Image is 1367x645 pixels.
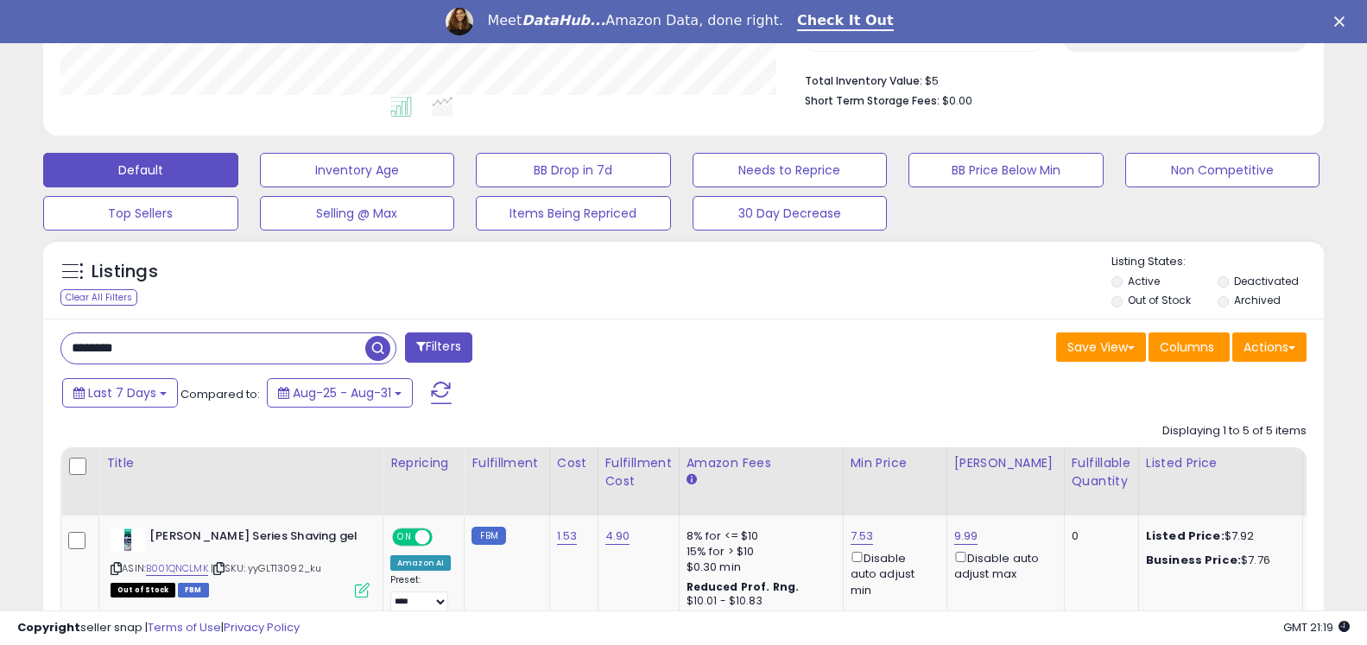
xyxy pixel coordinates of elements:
div: seller snap | | [17,620,300,636]
button: Default [43,153,238,187]
span: All listings that are currently out of stock and unavailable for purchase on Amazon [111,583,175,598]
a: Terms of Use [148,619,221,636]
div: Min Price [851,454,940,472]
div: Clear All Filters [60,289,137,306]
div: Disable auto adjust min [851,548,933,598]
button: Non Competitive [1125,153,1320,187]
label: Deactivated [1234,274,1299,288]
label: Active [1128,274,1160,288]
button: BB Price Below Min [908,153,1104,187]
button: Items Being Repriced [476,196,671,231]
b: Total Inventory Value: [805,73,922,88]
span: Compared to: [180,386,260,402]
div: Title [106,454,376,472]
button: Last 7 Days [62,378,178,408]
a: 1.53 [557,528,578,545]
div: Amazon Fees [687,454,836,472]
span: ON [394,530,415,545]
div: 0 [1072,528,1125,544]
div: ASIN: [111,528,370,596]
span: FBM [178,583,209,598]
img: Profile image for Georgie [446,8,473,35]
span: | SKU: yyGLT13092_ku [211,561,321,575]
button: Inventory Age [260,153,455,187]
h5: Listings [92,260,158,284]
a: 4.90 [605,528,630,545]
div: Fulfillment Cost [605,454,672,490]
div: Preset: [390,574,451,613]
b: [PERSON_NAME] Series Shaving gel [149,528,359,549]
img: 31VvL2l5cEL._SL40_.jpg [111,528,145,552]
small: Amazon Fees. [687,472,697,488]
button: Columns [1149,332,1230,362]
p: Listing States: [1111,254,1324,270]
div: $0.30 min [687,560,830,575]
span: $0.00 [942,92,972,109]
label: Archived [1234,293,1281,307]
button: 30 Day Decrease [693,196,888,231]
div: 8% for <= $10 [687,528,830,544]
label: Out of Stock [1128,293,1191,307]
div: Displaying 1 to 5 of 5 items [1162,423,1307,439]
button: Needs to Reprice [693,153,888,187]
a: Check It Out [797,12,894,31]
button: BB Drop in 7d [476,153,671,187]
a: B001QNCLMK [146,561,208,576]
button: Filters [405,332,472,363]
a: Privacy Policy [224,619,300,636]
div: Disable auto adjust max [954,548,1051,582]
div: $7.76 [1146,553,1289,568]
div: 15% for > $10 [687,544,830,560]
div: $7.92 [1146,528,1289,544]
div: Close [1334,16,1351,26]
div: Listed Price [1146,454,1295,472]
li: $5 [805,69,1294,90]
button: Top Sellers [43,196,238,231]
div: [PERSON_NAME] [954,454,1057,472]
div: Repricing [390,454,457,472]
span: 2025-09-11 21:19 GMT [1283,619,1350,636]
div: Meet Amazon Data, done right. [487,12,783,29]
small: FBM [471,527,505,545]
div: Fulfillment [471,454,541,472]
button: Aug-25 - Aug-31 [267,378,413,408]
b: Listed Price: [1146,528,1225,544]
span: OFF [430,530,458,545]
a: 9.99 [954,528,978,545]
b: Business Price: [1146,552,1241,568]
strong: Copyright [17,619,80,636]
button: Selling @ Max [260,196,455,231]
b: Reduced Prof. Rng. [687,579,800,594]
button: Save View [1056,332,1146,362]
button: Actions [1232,332,1307,362]
a: 7.53 [851,528,874,545]
i: DataHub... [522,12,605,28]
b: Short Term Storage Fees: [805,93,940,108]
span: Columns [1160,338,1214,356]
div: Amazon AI [390,555,451,571]
span: Aug-25 - Aug-31 [293,384,391,402]
span: Last 7 Days [88,384,156,402]
div: Cost [557,454,591,472]
div: Fulfillable Quantity [1072,454,1131,490]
